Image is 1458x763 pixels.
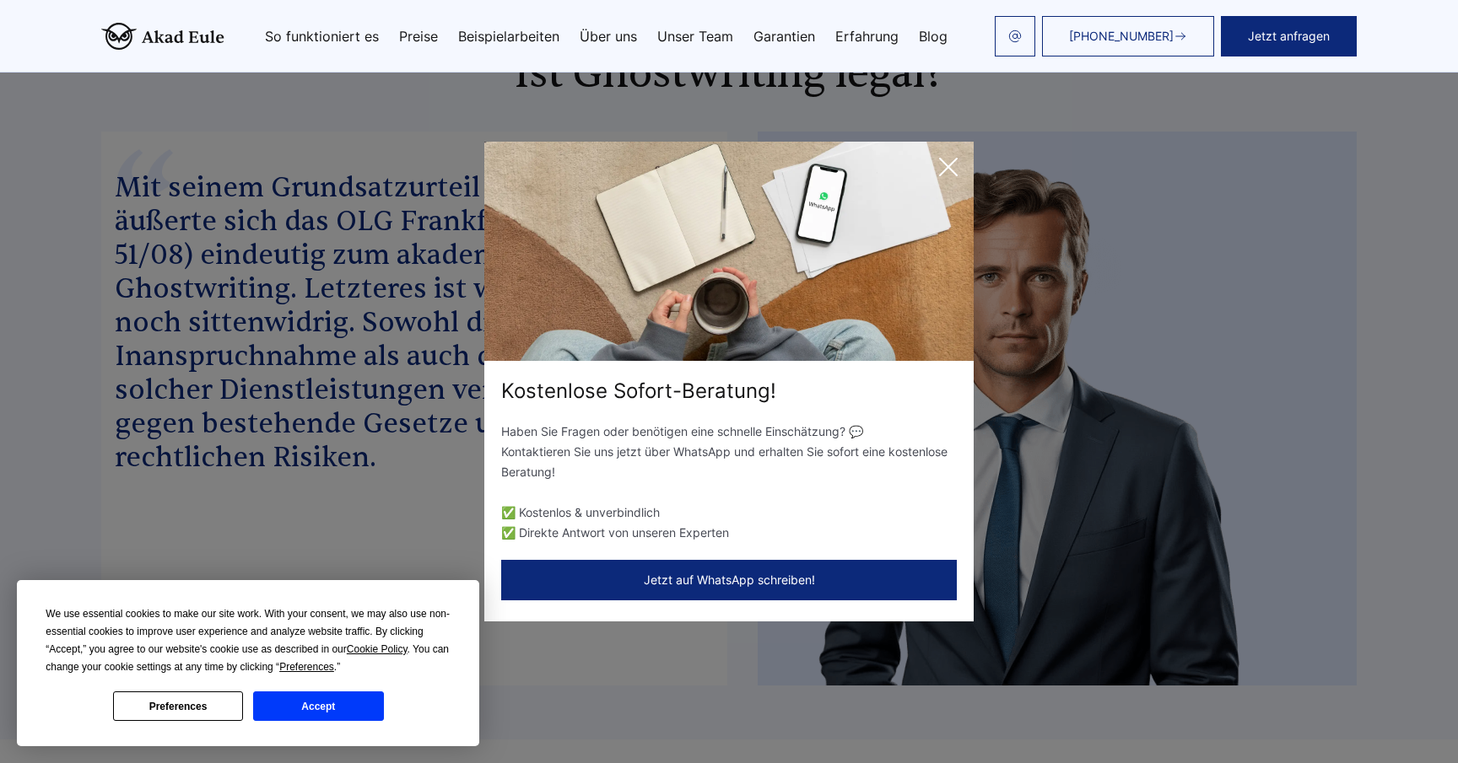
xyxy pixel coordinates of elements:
[501,560,957,600] button: Jetzt auf WhatsApp schreiben!
[1069,30,1174,43] span: [PHONE_NUMBER]
[1042,16,1214,56] a: [PHONE_NUMBER]
[399,30,438,43] a: Preise
[17,580,479,746] div: Cookie Consent Prompt
[580,30,637,43] a: Über uns
[484,378,974,405] div: Kostenlose Sofort-Beratung!
[113,691,243,721] button: Preferences
[1221,16,1357,56] button: Jetzt anfragen
[919,30,948,43] a: Blog
[501,502,957,523] li: ✅ Kostenlos & unverbindlich
[657,30,733,43] a: Unser Team
[46,605,451,676] div: We use essential cookies to make our site work. With your consent, we may also use non-essential ...
[835,30,899,43] a: Erfahrung
[501,523,957,543] li: ✅ Direkte Antwort von unseren Experten
[1008,30,1022,43] img: email
[458,30,559,43] a: Beispielarbeiten
[253,691,383,721] button: Accept
[265,30,379,43] a: So funktioniert es
[101,23,224,50] img: logo
[484,142,974,361] img: exit
[347,643,408,655] span: Cookie Policy
[279,661,334,673] span: Preferences
[753,30,815,43] a: Garantien
[501,422,957,482] p: Haben Sie Fragen oder benötigen eine schnelle Einschätzung? 💬 Kontaktieren Sie uns jetzt über Wha...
